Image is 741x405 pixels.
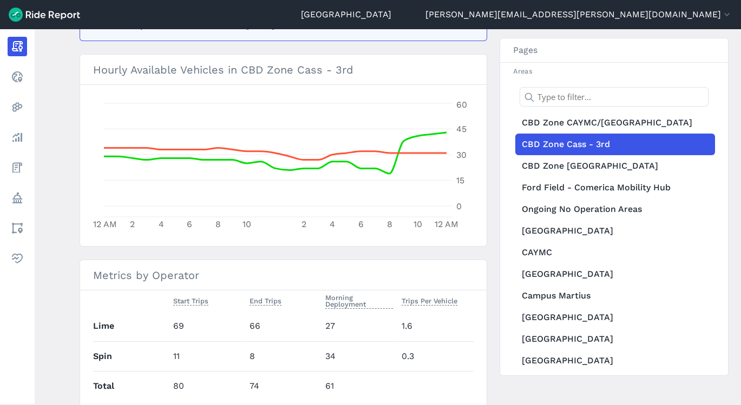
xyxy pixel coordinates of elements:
td: 11 [169,341,245,371]
span: Trips Per Vehicle [402,295,457,306]
td: 66 [245,311,322,341]
a: Areas [8,218,27,238]
h2: Areas [513,66,715,76]
td: 69 [169,311,245,341]
span: End Trips [250,295,281,306]
tspan: 6 [187,219,192,229]
a: [GEOGRAPHIC_DATA] [515,328,715,350]
button: End Trips [250,295,281,308]
a: Heatmaps [8,97,27,117]
input: Type to filter... [520,87,709,107]
h3: Pages [500,38,728,63]
tspan: 45 [456,124,467,134]
tspan: 8 [215,219,221,229]
button: Trips Per Vehicle [402,295,457,308]
th: Total [93,371,169,401]
th: Lime [93,311,169,341]
a: Ongoing No Operation Areas [515,198,715,220]
a: Campus Martius [515,285,715,307]
button: [PERSON_NAME][EMAIL_ADDRESS][PERSON_NAME][DOMAIN_NAME] [425,8,732,21]
button: Morning Deployment [325,291,393,311]
td: 74 [245,371,322,401]
a: [GEOGRAPHIC_DATA] [515,263,715,285]
img: Ride Report [9,8,80,22]
tspan: 60 [456,99,467,110]
tspan: 4 [330,219,335,229]
tspan: 10 [414,219,422,229]
tspan: 30 [456,150,467,160]
tspan: 0 [456,201,462,211]
a: Realtime [8,67,27,87]
tspan: 8 [386,219,392,229]
h3: Hourly Available Vehicles in CBD Zone Cass - 3rd [80,55,487,85]
h3: Metrics by Operator [80,260,487,290]
a: Health [8,249,27,268]
a: [GEOGRAPHIC_DATA] [515,350,715,371]
a: CAYMC [515,242,715,263]
tspan: 4 [158,219,163,229]
th: Spin [93,341,169,371]
tspan: 12 AM [93,219,117,229]
td: 1.6 [397,311,474,341]
a: [GEOGRAPHIC_DATA] [515,307,715,328]
tspan: 2 [301,219,306,229]
a: [GEOGRAPHIC_DATA] [301,8,391,21]
td: 8 [245,341,322,371]
tspan: 15 [456,175,464,185]
button: Start Trips [173,295,208,308]
span: Morning Deployment [325,291,393,309]
td: 34 [321,341,397,371]
tspan: 12 AM [435,219,458,229]
a: CBD Zone CAYMC/[GEOGRAPHIC_DATA] [515,112,715,134]
a: Report [8,37,27,56]
a: Holllywood [GEOGRAPHIC_DATA] Structure [515,371,715,393]
td: 0.3 [397,341,474,371]
a: Ford Field - Comerica Mobility Hub [515,177,715,198]
a: CBD Zone Cass - 3rd [515,134,715,155]
td: 27 [321,311,397,341]
span: Start Trips [173,295,208,306]
td: 61 [321,371,397,401]
a: Fees [8,158,27,177]
a: Analyze [8,128,27,147]
tspan: 10 [242,219,251,229]
a: CBD Zone [GEOGRAPHIC_DATA] [515,155,715,177]
tspan: 6 [358,219,363,229]
a: [GEOGRAPHIC_DATA] [515,220,715,242]
a: Policy [8,188,27,208]
td: 80 [169,371,245,401]
tspan: 2 [130,219,135,229]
